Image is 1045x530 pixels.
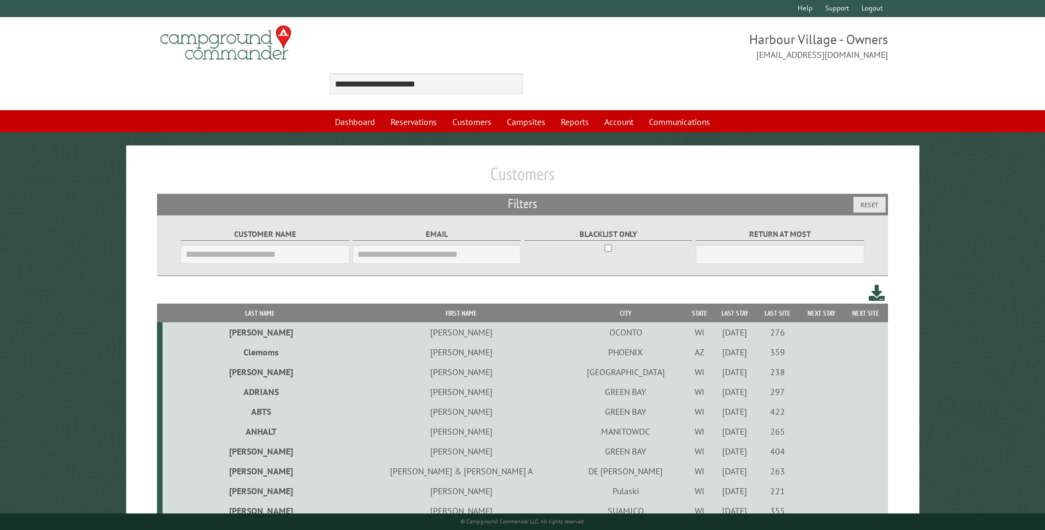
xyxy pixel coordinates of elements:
[163,421,357,441] td: ANHALT
[357,342,565,362] td: [PERSON_NAME]
[566,304,686,323] th: City
[163,304,357,323] th: Last Name
[869,283,885,303] a: Download this customer list (.csv)
[163,322,357,342] td: [PERSON_NAME]
[446,111,498,132] a: Customers
[357,461,565,481] td: [PERSON_NAME] & [PERSON_NAME] A
[566,461,686,481] td: DE [PERSON_NAME]
[756,342,799,362] td: 359
[642,111,717,132] a: Communications
[715,347,755,358] div: [DATE]
[715,466,755,477] div: [DATE]
[357,402,565,421] td: [PERSON_NAME]
[696,228,864,241] label: Return at most
[566,441,686,461] td: GREEN BAY
[756,481,799,501] td: 221
[715,366,755,377] div: [DATE]
[357,501,565,521] td: [PERSON_NAME]
[756,322,799,342] td: 276
[163,501,357,521] td: [PERSON_NAME]
[715,406,755,417] div: [DATE]
[566,421,686,441] td: MANITOWOC
[715,446,755,457] div: [DATE]
[500,111,552,132] a: Campsites
[715,485,755,496] div: [DATE]
[685,304,713,323] th: State
[756,362,799,382] td: 238
[685,421,713,441] td: WI
[566,382,686,402] td: GREEN BAY
[685,441,713,461] td: WI
[357,362,565,382] td: [PERSON_NAME]
[523,30,888,61] span: Harbour Village - Owners [EMAIL_ADDRESS][DOMAIN_NAME]
[853,197,886,213] button: Reset
[357,304,565,323] th: First Name
[713,304,756,323] th: Last Stay
[163,402,357,421] td: ABTS
[756,382,799,402] td: 297
[685,481,713,501] td: WI
[756,441,799,461] td: 404
[357,441,565,461] td: [PERSON_NAME]
[357,382,565,402] td: [PERSON_NAME]
[163,461,357,481] td: [PERSON_NAME]
[799,304,843,323] th: Next Stay
[715,426,755,437] div: [DATE]
[685,342,713,362] td: AZ
[357,481,565,501] td: [PERSON_NAME]
[844,304,888,323] th: Next Site
[357,322,565,342] td: [PERSON_NAME]
[685,322,713,342] td: WI
[566,362,686,382] td: [GEOGRAPHIC_DATA]
[461,518,585,525] small: © Campground Commander LLC. All rights reserved.
[566,481,686,501] td: Pulaski
[157,194,887,215] h2: Filters
[685,362,713,382] td: WI
[715,327,755,338] div: [DATE]
[685,501,713,521] td: WI
[756,461,799,481] td: 263
[328,111,382,132] a: Dashboard
[566,342,686,362] td: PHOENIX
[353,228,521,241] label: Email
[756,402,799,421] td: 422
[566,322,686,342] td: OCONTO
[685,461,713,481] td: WI
[598,111,640,132] a: Account
[163,362,357,382] td: [PERSON_NAME]
[715,386,755,397] div: [DATE]
[163,481,357,501] td: [PERSON_NAME]
[715,505,755,516] div: [DATE]
[181,228,349,241] label: Customer Name
[566,501,686,521] td: SUAMICO
[685,402,713,421] td: WI
[163,342,357,362] td: Clemoms
[163,382,357,402] td: ADRIANS
[157,21,295,64] img: Campground Commander
[524,228,692,241] label: Blacklist only
[756,501,799,521] td: 355
[163,441,357,461] td: [PERSON_NAME]
[554,111,595,132] a: Reports
[566,402,686,421] td: GREEN BAY
[685,382,713,402] td: WI
[756,421,799,441] td: 265
[357,421,565,441] td: [PERSON_NAME]
[157,163,887,193] h1: Customers
[384,111,443,132] a: Reservations
[756,304,799,323] th: Last Site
